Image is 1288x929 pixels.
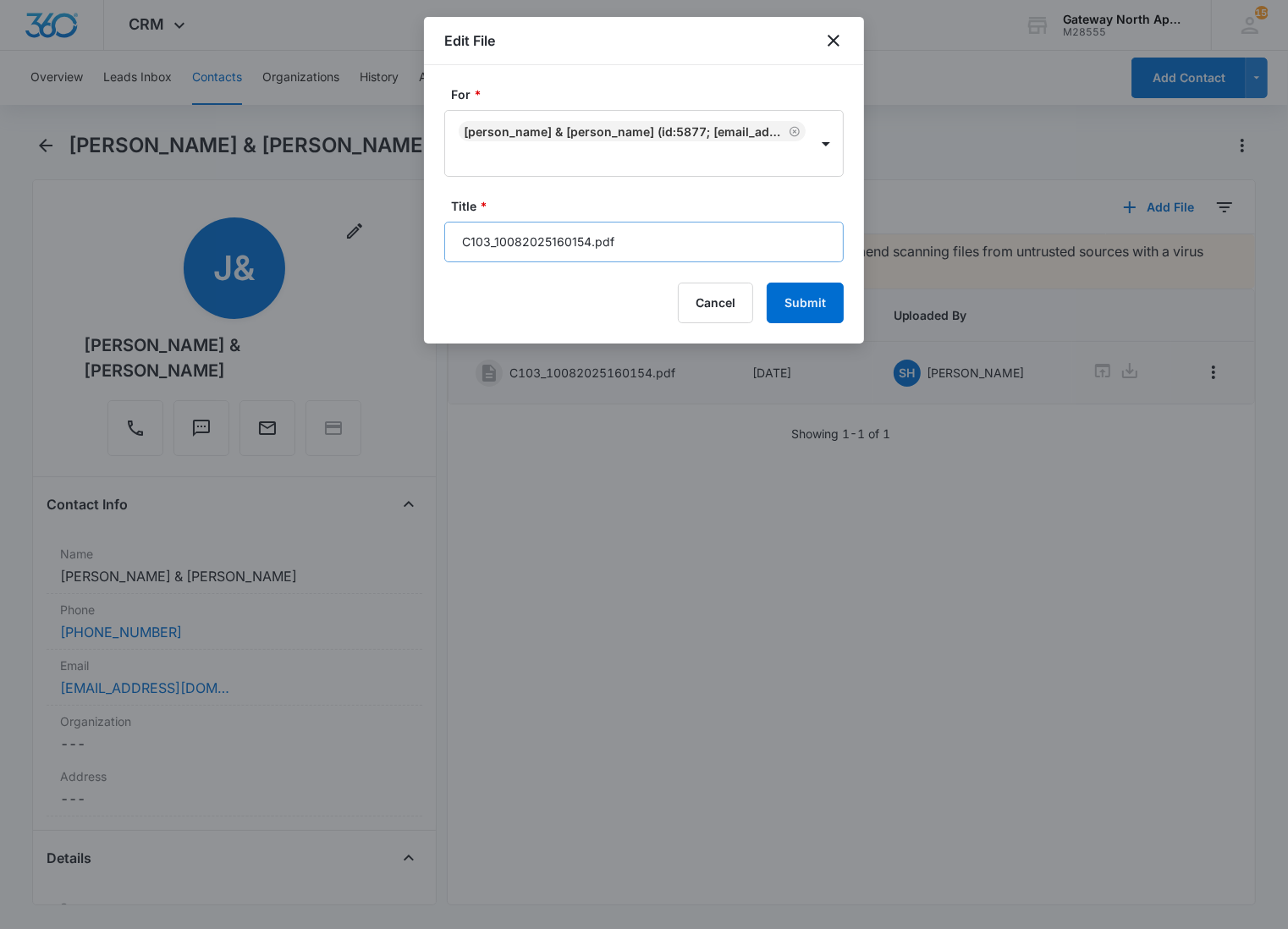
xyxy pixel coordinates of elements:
[451,85,850,103] label: For
[451,197,850,215] label: Title
[767,283,844,323] button: Submit
[785,125,801,137] div: Remove Jeffery & Alondra Harmon (ID:5877; harmonalo22@gmail.com; 8312291844)
[464,124,785,139] div: [PERSON_NAME] & [PERSON_NAME] (ID:5877; [EMAIL_ADDRESS][DOMAIN_NAME]; 8312291844)
[823,30,844,51] button: close
[444,222,844,262] input: Title
[678,283,753,323] button: Cancel
[444,30,495,51] h1: Edit File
